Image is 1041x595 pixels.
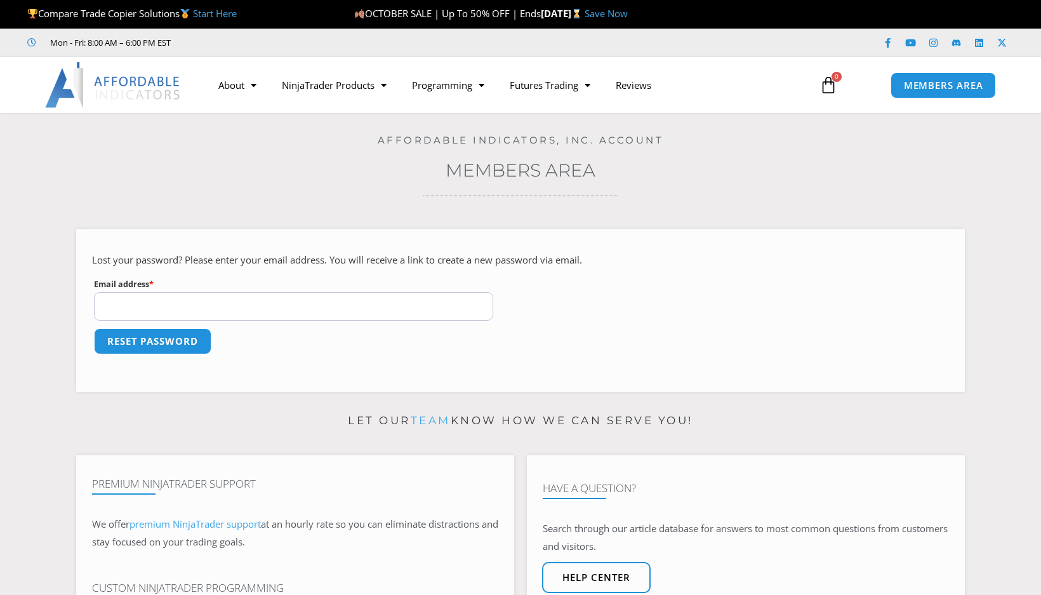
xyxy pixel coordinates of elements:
[800,67,856,104] a: 0
[92,518,129,530] span: We offer
[94,328,211,354] button: Reset password
[193,7,237,20] a: Start Here
[891,72,997,98] a: MEMBERS AREA
[189,36,379,49] iframe: Customer reviews powered by Trustpilot
[562,573,630,582] span: Help center
[541,7,585,20] strong: [DATE]
[603,70,664,100] a: Reviews
[543,520,949,556] p: Search through our article database for answers to most common questions from customers and visit...
[27,7,237,20] span: Compare Trade Copier Solutions
[47,35,171,50] span: Mon - Fri: 8:00 AM – 6:00 PM EST
[378,134,664,146] a: Affordable Indicators, Inc. Account
[446,159,595,181] a: Members Area
[76,411,965,431] p: Let our know how we can serve you!
[94,276,493,292] label: Email address
[904,81,983,90] span: MEMBERS AREA
[45,62,182,108] img: LogoAI | Affordable Indicators – NinjaTrader
[269,70,399,100] a: NinjaTrader Products
[832,72,842,82] span: 0
[180,9,190,18] img: 🥇
[572,9,581,18] img: ⌛
[497,70,603,100] a: Futures Trading
[585,7,628,20] a: Save Now
[411,414,451,427] a: team
[92,518,498,548] span: at an hourly rate so you can eliminate distractions and stay focused on your trading goals.
[399,70,497,100] a: Programming
[28,9,37,18] img: 🏆
[92,582,498,594] h4: Custom NinjaTrader Programming
[92,478,498,490] h4: Premium NinjaTrader Support
[206,70,805,100] nav: Menu
[354,7,541,20] span: OCTOBER SALE | Up To 50% OFF | Ends
[543,482,949,495] h4: Have A Question?
[206,70,269,100] a: About
[92,251,949,269] p: Lost your password? Please enter your email address. You will receive a link to create a new pass...
[542,562,651,593] a: Help center
[355,9,364,18] img: 🍂
[129,518,261,530] a: premium NinjaTrader support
